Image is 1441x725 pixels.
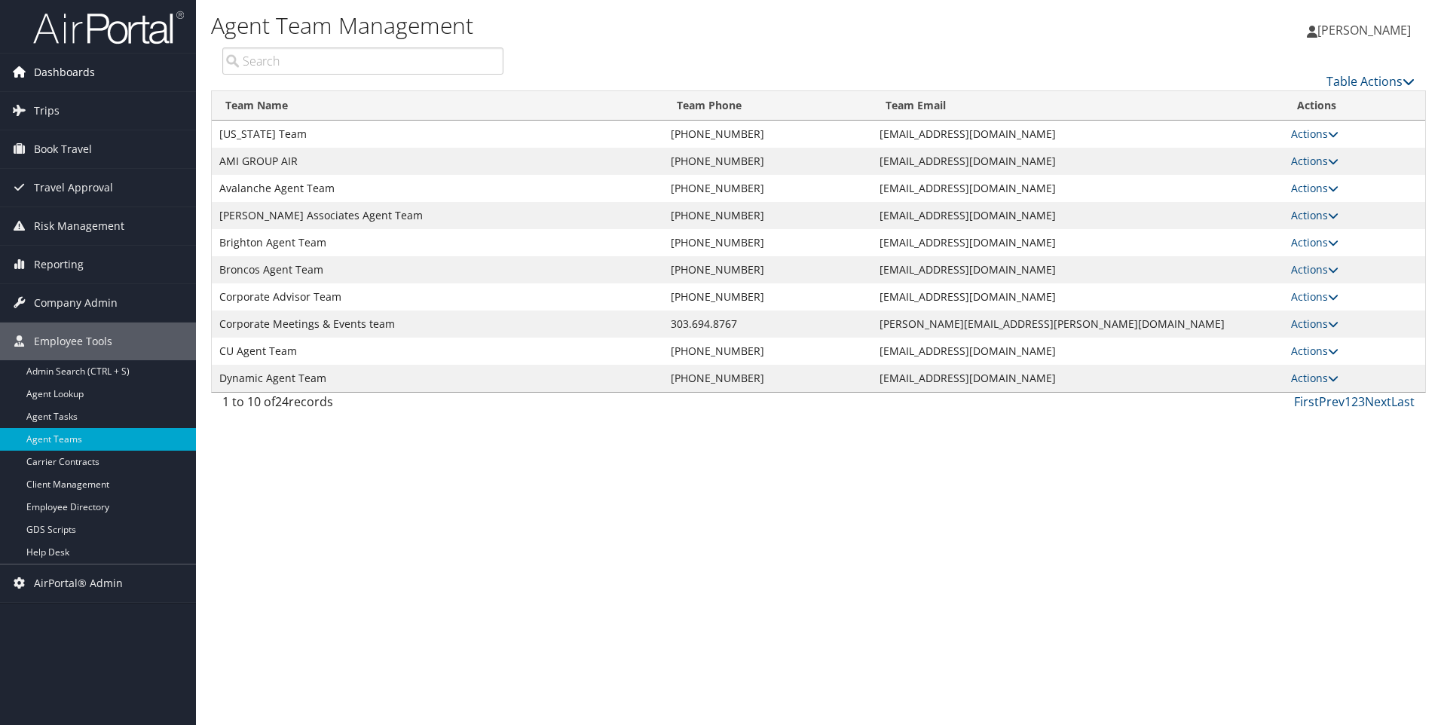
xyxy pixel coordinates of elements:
td: [EMAIL_ADDRESS][DOMAIN_NAME] [872,202,1283,229]
a: Actions [1291,154,1339,168]
span: Company Admin [34,284,118,322]
span: Trips [34,92,60,130]
td: [PHONE_NUMBER] [663,175,872,202]
td: [EMAIL_ADDRESS][DOMAIN_NAME] [872,121,1283,148]
span: Risk Management [34,207,124,245]
a: Actions [1291,317,1339,331]
h1: Agent Team Management [211,10,1021,41]
span: Reporting [34,246,84,283]
span: Employee Tools [34,323,112,360]
span: 24 [275,393,289,410]
td: [PERSON_NAME][EMAIL_ADDRESS][PERSON_NAME][DOMAIN_NAME] [872,310,1283,338]
a: Actions [1291,262,1339,277]
a: Prev [1319,393,1345,410]
td: Dynamic Agent Team [212,365,663,392]
a: Actions [1291,127,1339,141]
td: [EMAIL_ADDRESS][DOMAIN_NAME] [872,365,1283,392]
div: 1 to 10 of records [222,393,503,418]
td: Corporate Meetings & Events team [212,310,663,338]
td: Corporate Advisor Team [212,283,663,310]
a: First [1294,393,1319,410]
a: 1 [1345,393,1351,410]
td: Broncos Agent Team [212,256,663,283]
td: [PERSON_NAME] Associates Agent Team [212,202,663,229]
span: Dashboards [34,54,95,91]
a: Next [1365,393,1391,410]
td: [PHONE_NUMBER] [663,148,872,175]
a: Last [1391,393,1415,410]
span: [PERSON_NAME] [1317,22,1411,38]
td: [EMAIL_ADDRESS][DOMAIN_NAME] [872,229,1283,256]
td: [PHONE_NUMBER] [663,365,872,392]
a: Actions [1291,289,1339,304]
input: Search [222,47,503,75]
td: [PHONE_NUMBER] [663,256,872,283]
a: [PERSON_NAME] [1307,8,1426,53]
td: AMI GROUP AIR [212,148,663,175]
img: airportal-logo.png [33,10,184,45]
td: [PHONE_NUMBER] [663,229,872,256]
span: Book Travel [34,130,92,168]
th: Team Email: activate to sort column ascending [872,91,1283,121]
td: [EMAIL_ADDRESS][DOMAIN_NAME] [872,338,1283,365]
td: [EMAIL_ADDRESS][DOMAIN_NAME] [872,283,1283,310]
th: Team Phone: activate to sort column ascending [663,91,872,121]
a: 2 [1351,393,1358,410]
td: [EMAIL_ADDRESS][DOMAIN_NAME] [872,256,1283,283]
td: [EMAIL_ADDRESS][DOMAIN_NAME] [872,175,1283,202]
td: [US_STATE] Team [212,121,663,148]
th: Team Name: activate to sort column descending [212,91,663,121]
a: Table Actions [1326,73,1415,90]
td: [PHONE_NUMBER] [663,338,872,365]
td: [PHONE_NUMBER] [663,121,872,148]
a: Actions [1291,235,1339,249]
a: Actions [1291,371,1339,385]
a: Actions [1291,181,1339,195]
td: Brighton Agent Team [212,229,663,256]
td: [EMAIL_ADDRESS][DOMAIN_NAME] [872,148,1283,175]
a: Actions [1291,208,1339,222]
th: Actions [1283,91,1425,121]
a: Actions [1291,344,1339,358]
td: Avalanche Agent Team [212,175,663,202]
td: 303.694.8767 [663,310,872,338]
td: [PHONE_NUMBER] [663,283,872,310]
td: [PHONE_NUMBER] [663,202,872,229]
span: AirPortal® Admin [34,564,123,602]
span: Travel Approval [34,169,113,206]
a: 3 [1358,393,1365,410]
td: CU Agent Team [212,338,663,365]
